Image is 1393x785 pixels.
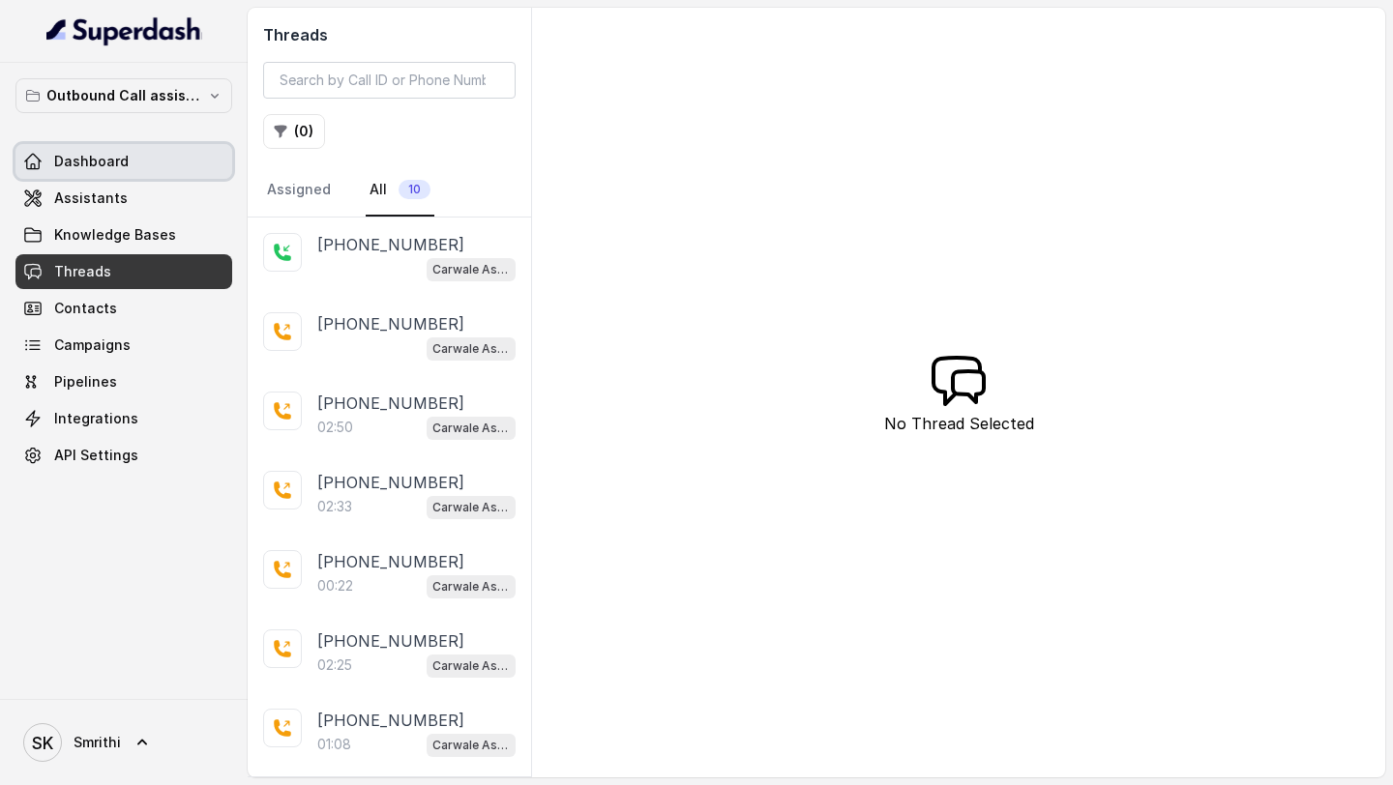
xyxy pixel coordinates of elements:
h2: Threads [263,23,516,46]
p: Carwale Assistant [432,577,510,596]
span: API Settings [54,446,138,465]
p: [PHONE_NUMBER] [317,312,464,335]
p: [PHONE_NUMBER] [317,629,464,653]
p: [PHONE_NUMBER] [317,550,464,573]
a: Assigned [263,164,335,217]
p: 02:25 [317,655,352,675]
a: Knowledge Bases [15,218,232,252]
p: Carwale Assistant [432,656,510,676]
p: 00:22 [317,576,353,596]
a: Pipelines [15,364,232,399]
a: Assistants [15,181,232,216]
p: [PHONE_NUMBER] [317,392,464,415]
a: Dashboard [15,144,232,179]
span: Assistants [54,189,128,208]
span: Smrithi [74,733,121,752]
a: Campaigns [15,328,232,363]
p: 01:08 [317,735,351,754]
span: 10 [399,180,430,199]
p: [PHONE_NUMBER] [317,709,464,732]
p: [PHONE_NUMBER] [317,471,464,494]
button: (0) [263,114,325,149]
a: API Settings [15,438,232,473]
text: SK [32,733,53,753]
a: Contacts [15,291,232,326]
p: No Thread Selected [884,412,1034,435]
a: Threads [15,254,232,289]
span: Integrations [54,409,138,428]
p: Outbound Call assistant [46,84,201,107]
p: Carwale Assistant [432,260,510,279]
span: Campaigns [54,335,131,355]
p: Carwale Assistant [432,736,510,755]
button: Outbound Call assistant [15,78,232,113]
p: 02:50 [317,418,353,437]
p: Carwale Assistant [432,339,510,359]
span: Pipelines [54,372,117,392]
a: Smrithi [15,715,232,770]
a: Integrations [15,401,232,436]
nav: Tabs [263,164,516,217]
p: 02:33 [317,497,352,516]
span: Contacts [54,299,117,318]
span: Knowledge Bases [54,225,176,245]
a: All10 [366,164,434,217]
p: [PHONE_NUMBER] [317,233,464,256]
input: Search by Call ID or Phone Number [263,62,516,99]
span: Threads [54,262,111,281]
p: Carwale Assistant [432,498,510,517]
img: light.svg [46,15,202,46]
span: Dashboard [54,152,129,171]
p: Carwale Assistant [432,419,510,438]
